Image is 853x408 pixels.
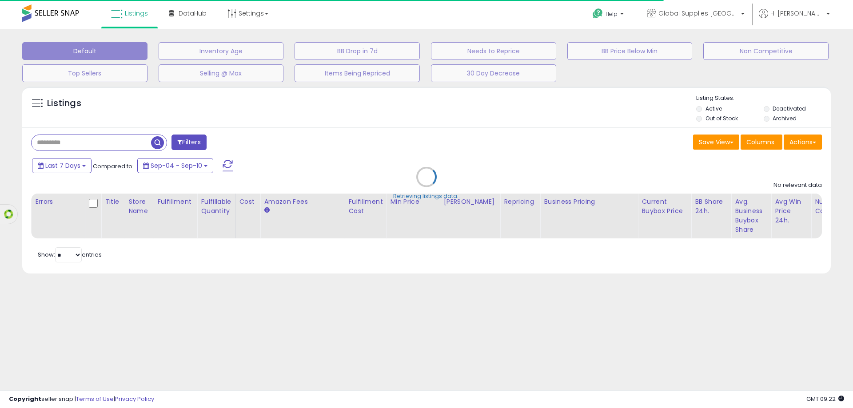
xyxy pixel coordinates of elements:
[115,395,154,403] a: Privacy Policy
[703,42,829,60] button: Non Competitive
[22,42,147,60] button: Default
[431,42,556,60] button: Needs to Reprice
[606,10,618,18] span: Help
[806,395,844,403] span: 2025-09-18 09:22 GMT
[125,9,148,18] span: Listings
[431,64,556,82] button: 30 Day Decrease
[295,64,420,82] button: Items Being Repriced
[759,9,830,29] a: Hi [PERSON_NAME]
[586,1,633,29] a: Help
[22,64,147,82] button: Top Sellers
[9,395,41,403] strong: Copyright
[179,9,207,18] span: DataHub
[159,42,284,60] button: Inventory Age
[295,42,420,60] button: BB Drop in 7d
[159,64,284,82] button: Selling @ Max
[9,395,154,404] div: seller snap | |
[592,8,603,19] i: Get Help
[567,42,693,60] button: BB Price Below Min
[770,9,824,18] span: Hi [PERSON_NAME]
[658,9,738,18] span: Global Supplies [GEOGRAPHIC_DATA]
[76,395,114,403] a: Terms of Use
[393,192,460,200] div: Retrieving listings data..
